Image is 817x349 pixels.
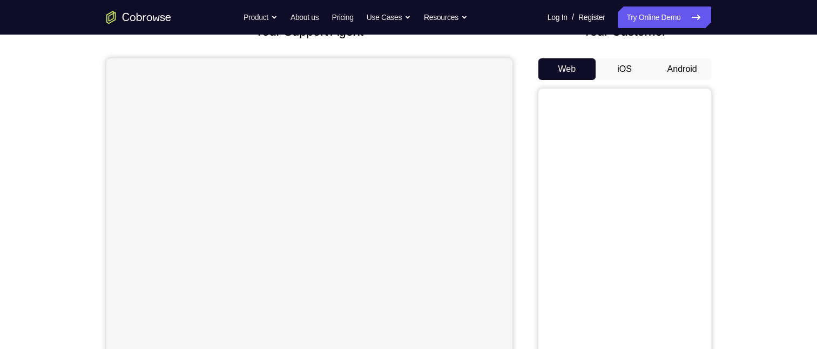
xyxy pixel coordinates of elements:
[548,6,568,28] a: Log In
[618,6,711,28] a: Try Online Demo
[291,6,319,28] a: About us
[424,6,468,28] button: Resources
[538,58,596,80] button: Web
[332,6,353,28] a: Pricing
[106,11,171,24] a: Go to the home page
[572,11,574,24] span: /
[596,58,653,80] button: iOS
[578,6,605,28] a: Register
[653,58,711,80] button: Android
[367,6,411,28] button: Use Cases
[244,6,278,28] button: Product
